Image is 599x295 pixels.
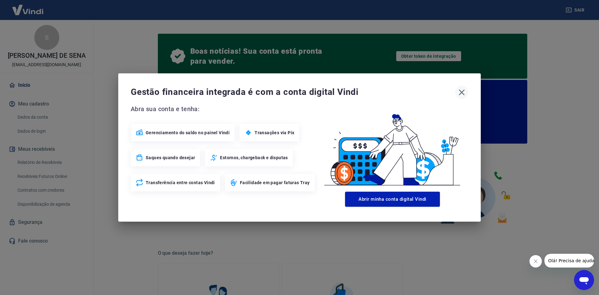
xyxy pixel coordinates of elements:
span: Abra sua conta e tenha: [131,104,317,114]
iframe: Botão para abrir a janela de mensagens [574,270,594,290]
span: Transferência entre contas Vindi [146,179,215,186]
span: Estornos, chargeback e disputas [220,155,288,161]
img: Good Billing [317,104,468,189]
span: Transações via Pix [255,130,294,136]
span: Gerenciamento do saldo no painel Vindi [146,130,230,136]
iframe: Fechar mensagem [529,255,542,268]
span: Saques quando desejar [146,155,195,161]
button: Abrir minha conta digital Vindi [345,192,440,207]
span: Gestão financeira integrada é com a conta digital Vindi [131,86,455,98]
span: Facilidade em pagar faturas Tray [240,179,310,186]
span: Olá! Precisa de ajuda? [4,4,52,9]
iframe: Mensagem da empresa [544,254,594,268]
